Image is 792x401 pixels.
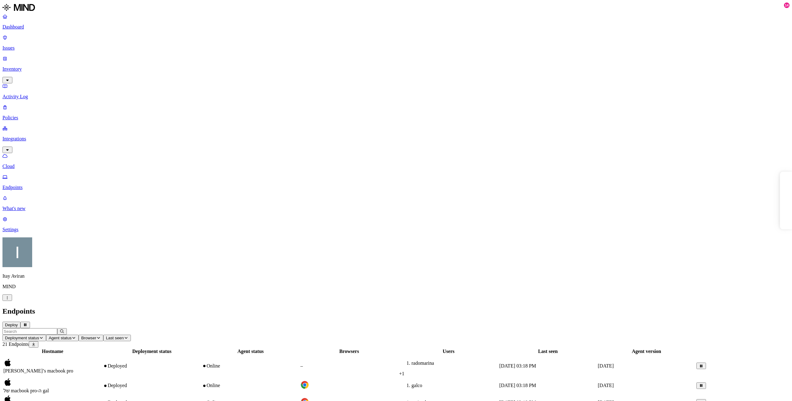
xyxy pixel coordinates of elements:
p: Inventory [2,66,790,72]
span: ה-‏⁨macbook pro⁩ של ⁨gal⁩ [3,388,49,393]
p: Activity Log [2,94,790,99]
a: Inventory [2,56,790,82]
div: Browsers [300,349,398,354]
a: Settings [2,216,790,232]
div: Online [202,383,299,388]
img: Itay Aviran [2,237,32,267]
span: Deployment status [5,336,39,340]
div: Online [202,363,299,369]
span: [DATE] [598,383,614,388]
button: Deploy [2,322,20,328]
span: [DATE] 03:18 PM [499,383,536,388]
p: MIND [2,284,790,289]
div: Agent status [202,349,299,354]
a: Activity Log [2,83,790,99]
img: macos.svg [3,358,12,367]
span: + 1 [399,371,404,376]
a: Integrations [2,126,790,152]
span: [PERSON_NAME]’s macbook pro [3,368,73,373]
span: – [300,363,303,368]
div: Hostname [3,349,102,354]
a: MIND [2,2,790,14]
a: What's new [2,195,790,211]
div: Last seen [499,349,597,354]
div: Deployment status [103,349,201,354]
img: MIND [2,2,35,12]
span: 21 Endpoints [2,342,29,347]
span: radomarina [411,360,434,366]
span: [DATE] [598,363,614,368]
p: What's new [2,206,790,211]
h2: Endpoints [2,307,790,315]
p: Integrations [2,136,790,142]
p: Issues [2,45,790,51]
div: Deployed [103,383,201,388]
div: Agent version [598,349,695,354]
span: Agent status [49,336,71,340]
img: macos.svg [3,378,12,386]
a: Issues [2,35,790,51]
span: galco [411,383,422,388]
a: Endpoints [2,174,790,190]
div: 14 [784,2,790,8]
div: Deployed [103,363,201,369]
a: Dashboard [2,14,790,30]
p: Cloud [2,164,790,169]
span: Last seen [106,336,124,340]
span: Browser [81,336,96,340]
span: [DATE] 03:18 PM [499,363,536,368]
a: Cloud [2,153,790,169]
a: Policies [2,104,790,121]
img: chrome.svg [300,381,309,389]
p: Settings [2,227,790,232]
input: Search [2,328,57,335]
p: Dashboard [2,24,790,30]
div: Users [399,349,498,354]
p: Endpoints [2,185,790,190]
p: Policies [2,115,790,121]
